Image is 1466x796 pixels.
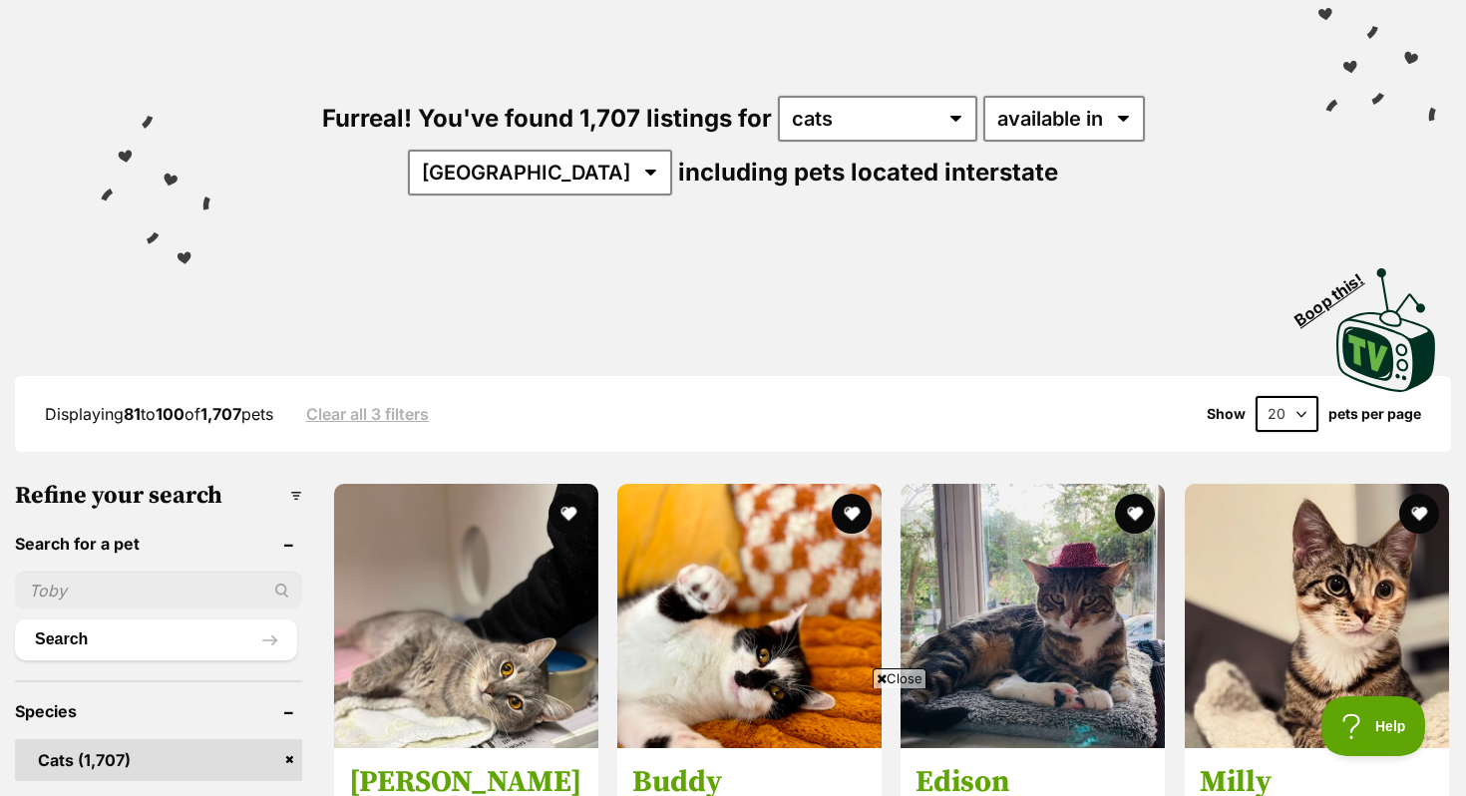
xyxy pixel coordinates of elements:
a: Boop this! [1336,250,1436,396]
header: Species [15,702,302,720]
strong: 1,707 [200,404,241,424]
strong: 100 [156,404,184,424]
button: favourite [832,494,872,534]
a: Cats (1,707) [15,739,302,781]
iframe: Help Scout Beacon - Open [1321,696,1426,756]
span: Displaying to of pets [45,404,273,424]
span: Boop this! [1291,257,1383,329]
button: favourite [1399,494,1439,534]
button: favourite [1116,494,1156,534]
span: Furreal! You've found 1,707 listings for [322,104,772,133]
a: Clear all 3 filters [306,405,429,423]
input: Toby [15,572,302,609]
button: Search [15,619,297,659]
button: favourite [549,494,588,534]
h3: Refine your search [15,482,302,510]
img: Milly - Domestic Short Hair (DSH) Cat [1185,484,1449,748]
span: Show [1207,406,1246,422]
span: including pets located interstate [678,158,1058,187]
img: Edison - Domestic Short Hair (DSH) Cat [901,484,1165,748]
img: Billy - Domestic Short Hair (DSH) Cat [334,484,598,748]
img: PetRescue TV logo [1336,268,1436,392]
label: pets per page [1328,406,1421,422]
span: Close [873,668,926,688]
strong: 81 [124,404,141,424]
img: Buddy - Domestic Short Hair (DSH) Cat [617,484,882,748]
iframe: Advertisement [249,696,1217,786]
header: Search for a pet [15,535,302,553]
